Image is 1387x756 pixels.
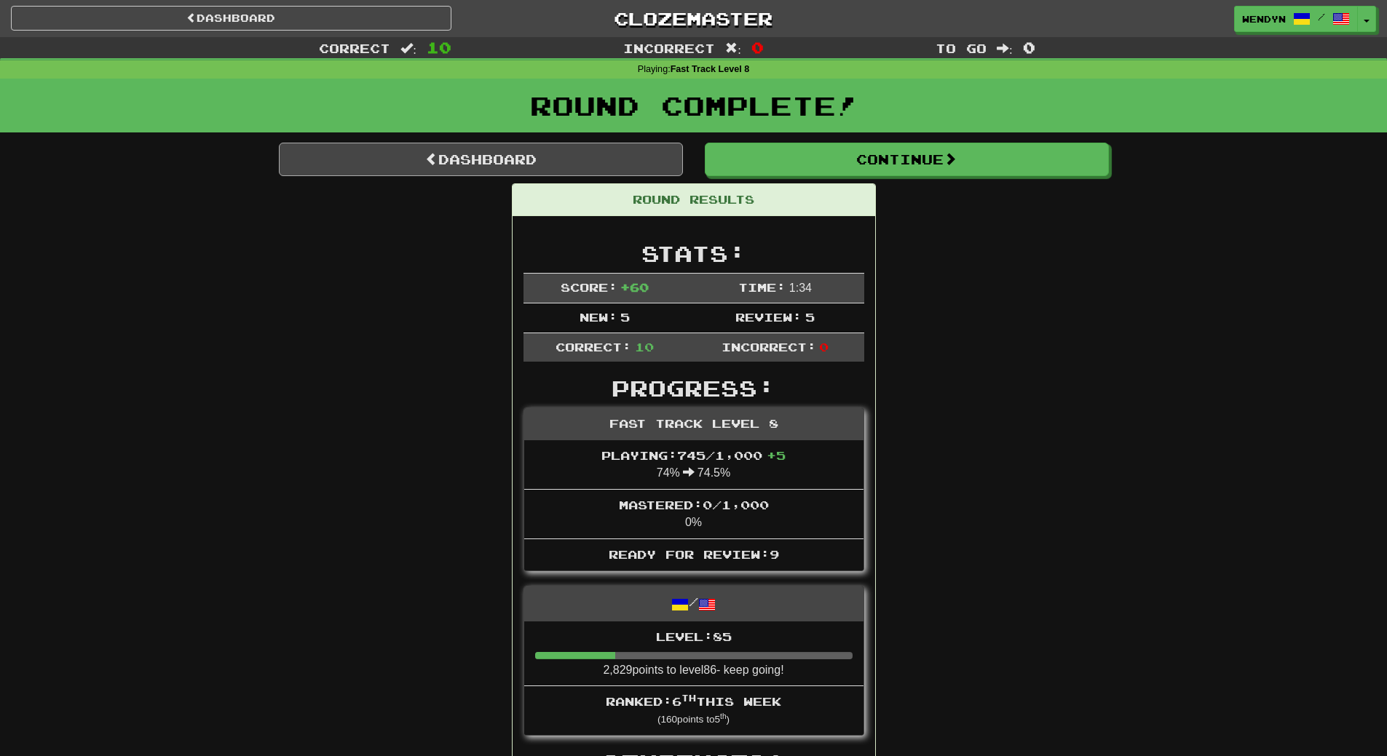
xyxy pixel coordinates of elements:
[561,280,617,294] span: Score:
[751,39,764,56] span: 0
[720,712,727,720] sup: th
[635,340,654,354] span: 10
[524,586,864,621] div: /
[805,310,815,324] span: 5
[725,42,741,55] span: :
[789,282,812,294] span: 1 : 34
[620,310,630,324] span: 5
[1023,39,1035,56] span: 0
[400,42,416,55] span: :
[1234,6,1358,32] a: WendyN /
[523,242,864,266] h2: Stats:
[473,6,914,31] a: Clozemaster
[580,310,617,324] span: New:
[1318,12,1325,22] span: /
[524,440,864,490] li: 74% 74.5%
[11,6,451,31] a: Dashboard
[524,408,864,440] div: Fast Track Level 8
[601,448,786,462] span: Playing: 745 / 1,000
[524,621,864,687] li: 2,829 points to level 86 - keep going!
[5,91,1382,120] h1: Round Complete!
[936,41,987,55] span: To go
[427,39,451,56] span: 10
[556,340,631,354] span: Correct:
[819,340,829,354] span: 0
[619,498,769,512] span: Mastered: 0 / 1,000
[623,41,715,55] span: Incorrect
[620,280,649,294] span: + 60
[681,693,696,703] sup: th
[738,280,786,294] span: Time:
[524,489,864,539] li: 0%
[657,714,730,725] small: ( 160 points to 5 )
[722,340,816,354] span: Incorrect:
[1242,12,1286,25] span: WendyN
[523,376,864,400] h2: Progress:
[609,547,779,561] span: Ready for Review: 9
[319,41,390,55] span: Correct
[735,310,802,324] span: Review:
[671,64,750,74] strong: Fast Track Level 8
[513,184,875,216] div: Round Results
[997,42,1013,55] span: :
[606,694,781,708] span: Ranked: 6 this week
[279,143,683,176] a: Dashboard
[767,448,786,462] span: + 5
[656,629,732,643] span: Level: 85
[705,143,1109,176] button: Continue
